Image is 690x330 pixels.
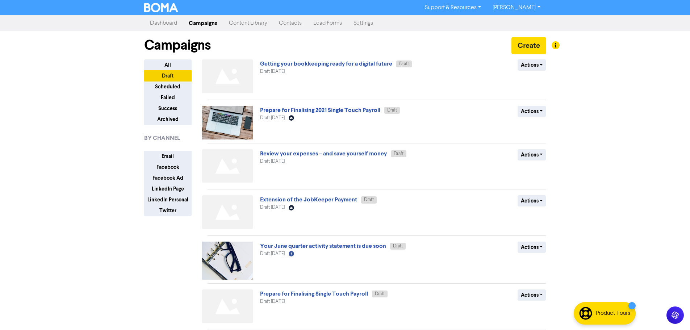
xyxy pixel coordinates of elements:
button: Actions [518,242,546,253]
a: Extension of the JobKeeper Payment [260,196,357,203]
a: Settings [348,16,379,30]
a: Dashboard [144,16,183,30]
a: [PERSON_NAME] [487,2,546,13]
img: Not found [202,149,253,183]
span: Draft [DATE] [260,299,285,304]
button: Twitter [144,205,192,216]
span: Draft [DATE] [260,69,285,74]
span: BY CHANNEL [144,134,180,142]
span: Draft [387,108,397,113]
button: LinkedIn Page [144,183,192,195]
button: Failed [144,92,192,103]
button: Facebook Ad [144,172,192,184]
button: Email [144,151,192,162]
a: Campaigns [183,16,223,30]
span: Draft [DATE] [260,116,285,120]
button: Success [144,103,192,114]
span: Draft [DATE] [260,159,285,164]
button: Archived [144,114,192,125]
button: Actions [518,289,546,301]
span: Draft [DATE] [260,205,285,210]
span: Draft [375,292,385,296]
button: Create [511,37,546,54]
span: Draft [393,244,403,248]
a: Lead Forms [308,16,348,30]
a: Support & Resources [419,2,487,13]
button: All [144,59,192,71]
span: Draft [394,151,403,156]
span: Draft [364,197,374,202]
button: Actions [518,149,546,160]
a: Getting your bookkeeping ready for a digital future [260,60,392,67]
img: Not found [202,59,253,93]
button: LinkedIn Personal [144,194,192,205]
img: image_1624431833773.jpg [202,106,253,139]
h1: Campaigns [144,37,211,54]
button: Scheduled [144,81,192,92]
a: Content Library [223,16,273,30]
button: Draft [144,70,192,82]
button: Actions [518,106,546,117]
button: Actions [518,195,546,206]
a: Contacts [273,16,308,30]
a: Your June quarter activity statement is due soon [260,242,386,250]
img: BOMA Logo [144,3,178,12]
iframe: Chat Widget [654,295,690,330]
a: Review your expenses – and save yourself money [260,150,387,157]
a: Prepare for Finalising Single Touch Payroll [260,290,368,297]
button: Actions [518,59,546,71]
a: Prepare for Finalising 2021 Single Touch Payroll [260,106,380,114]
img: Not found [202,195,253,229]
span: Draft [399,62,409,66]
button: Facebook [144,162,192,173]
img: 38Da9bI4KnmKmcJ5Oh2STw-black-framed-wayfarer-style-eyeglasses-on-white-surface-917293.jpg [202,242,253,280]
img: Not found [202,289,253,323]
span: Draft [DATE] [260,251,285,256]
